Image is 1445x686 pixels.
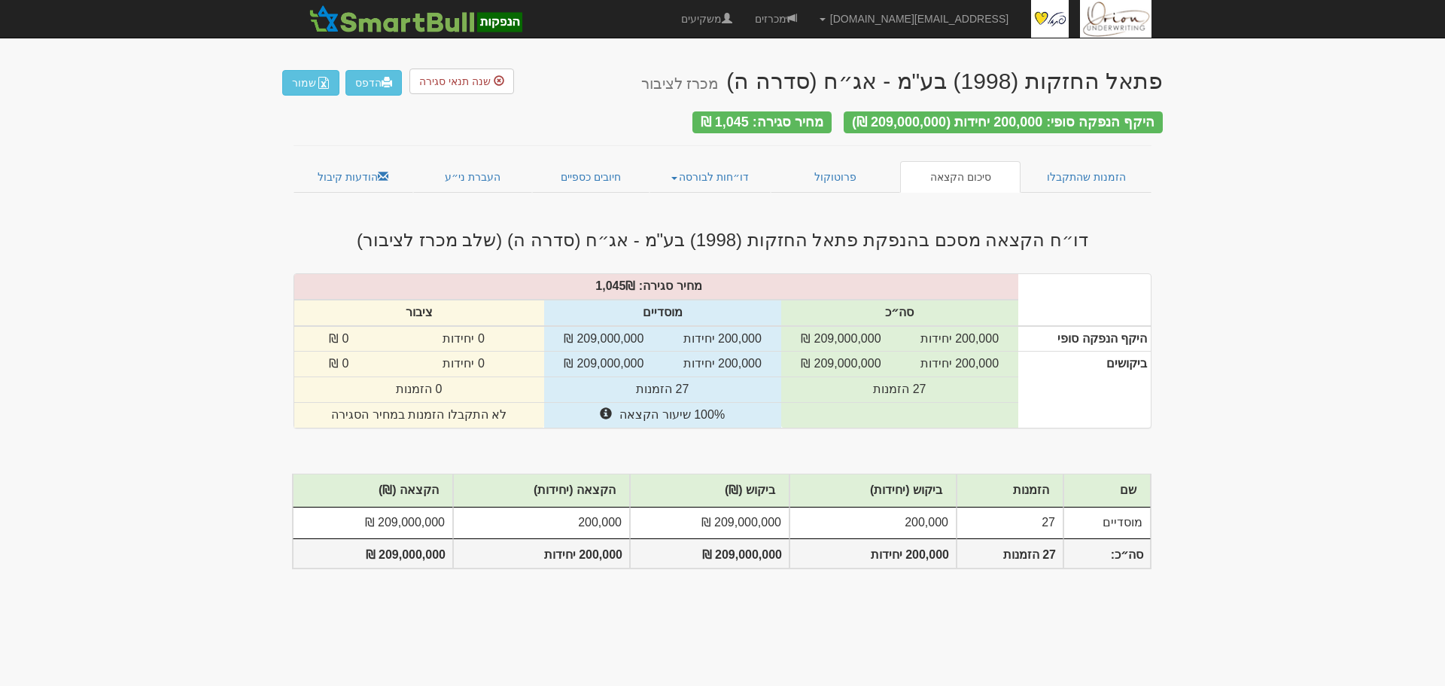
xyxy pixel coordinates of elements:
div: פתאל החזקות (1998) בע"מ - אג״ח (סדרה ה) [641,69,1163,93]
th: היקף הנפקה סופי [1018,326,1151,352]
td: 0 ₪ [294,352,384,377]
td: לא התקבלו הזמנות במחיר הסגירה [294,403,544,428]
td: 0 ₪ [294,326,384,352]
td: 27 [957,508,1063,538]
a: העברת ני״ע [413,161,533,193]
td: 209,000,000 ₪ [781,326,901,352]
td: 209,000,000 ₪ [293,508,453,538]
a: דו״חות לבורסה [649,161,771,193]
img: SmartBull Logo [305,4,526,34]
th: הקצאה (יחידות) [453,474,630,508]
td: 200,000 יחידות [901,326,1018,352]
td: 200,000 [453,508,630,538]
a: הזמנות שהתקבלו [1021,161,1151,193]
td: 0 הזמנות [294,377,544,403]
span: 1,045 [595,279,625,292]
a: הודעות קיבול [294,161,413,193]
img: excel-file-white.png [318,77,330,89]
span: שנה תנאי סגירה [419,75,491,87]
th: ציבור [294,300,544,326]
div: ₪ [287,278,1026,295]
h3: דו״ח הקצאה מסכם בהנפקת פתאל החזקות (1998) בע"מ - אג״ח (סדרה ה) (שלב מכרז לציבור) [282,230,1163,250]
td: 200,000 [789,508,957,538]
td: 200,000 יחידות [664,352,781,377]
td: מוסדיים [1063,508,1151,538]
td: 27 הזמנות [544,377,781,403]
td: 0 יחידות [384,326,544,352]
td: 209,000,000 ₪ [544,352,664,377]
th: 200,000 יחידות [453,538,630,569]
strong: מחיר סגירה: [639,279,702,292]
small: מכרז לציבור [641,75,719,92]
th: 209,000,000 ₪ [630,538,789,569]
td: 0 יחידות [384,352,544,377]
button: שמור [282,70,339,96]
td: 209,000,000 ₪ [781,352,901,377]
td: 100% שיעור הקצאה [544,403,781,428]
a: חיובים כספיים [532,161,649,193]
td: 200,000 יחידות [664,326,781,352]
a: פרוטוקול [771,161,900,193]
a: הדפס [345,70,402,96]
th: הקצאה (₪) [293,474,453,508]
a: סיכום הקצאה [900,161,1021,193]
th: הזמנות [957,474,1063,508]
th: סה״כ: [1063,538,1151,569]
th: ביקוש (₪) [630,474,789,508]
th: 209,000,000 ₪ [293,538,453,569]
div: מחיר סגירה: 1,045 ₪ [692,111,832,133]
td: 27 הזמנות [781,377,1018,403]
th: ביקושים [1018,352,1151,428]
th: 200,000 יחידות [789,538,957,569]
th: 27 הזמנות [957,538,1063,569]
th: סה״כ [781,300,1018,326]
td: 209,000,000 ₪ [630,508,789,538]
button: שנה תנאי סגירה [409,69,514,94]
th: מוסדיים [544,300,781,326]
td: 200,000 יחידות [901,352,1018,377]
th: שם [1063,474,1151,508]
th: ביקוש (יחידות) [789,474,957,508]
td: 209,000,000 ₪ [544,326,664,352]
div: היקף הנפקה סופי: 200,000 יחידות (209,000,000 ₪) [844,111,1163,133]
